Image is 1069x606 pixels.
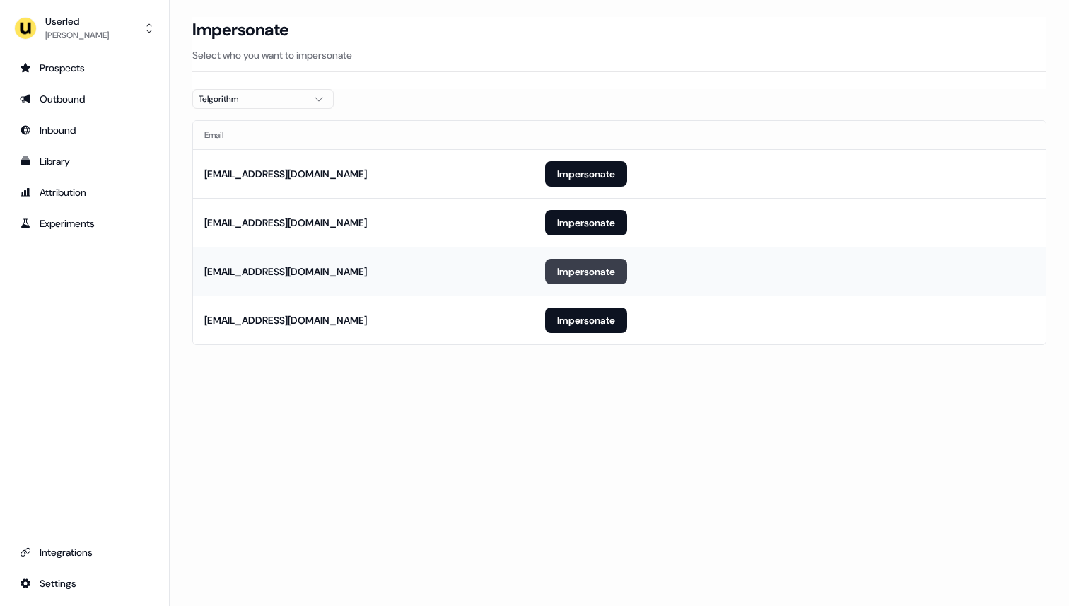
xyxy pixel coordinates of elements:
[199,92,305,106] div: Telgorithm
[192,19,289,40] h3: Impersonate
[45,28,109,42] div: [PERSON_NAME]
[20,545,149,559] div: Integrations
[20,185,149,199] div: Attribution
[11,88,158,110] a: Go to outbound experience
[20,576,149,590] div: Settings
[545,210,627,235] button: Impersonate
[20,61,149,75] div: Prospects
[545,308,627,333] button: Impersonate
[20,123,149,137] div: Inbound
[11,212,158,235] a: Go to experiments
[11,181,158,204] a: Go to attribution
[204,167,367,181] div: [EMAIL_ADDRESS][DOMAIN_NAME]
[45,14,109,28] div: Userled
[20,92,149,106] div: Outbound
[204,264,367,279] div: [EMAIL_ADDRESS][DOMAIN_NAME]
[20,216,149,231] div: Experiments
[204,216,367,230] div: [EMAIL_ADDRESS][DOMAIN_NAME]
[11,57,158,79] a: Go to prospects
[11,541,158,564] a: Go to integrations
[11,119,158,141] a: Go to Inbound
[11,11,158,45] button: Userled[PERSON_NAME]
[192,89,334,109] button: Telgorithm
[20,154,149,168] div: Library
[11,150,158,173] a: Go to templates
[545,259,627,284] button: Impersonate
[11,572,158,595] a: Go to integrations
[204,313,367,327] div: [EMAIL_ADDRESS][DOMAIN_NAME]
[545,161,627,187] button: Impersonate
[193,121,534,149] th: Email
[192,48,1046,62] p: Select who you want to impersonate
